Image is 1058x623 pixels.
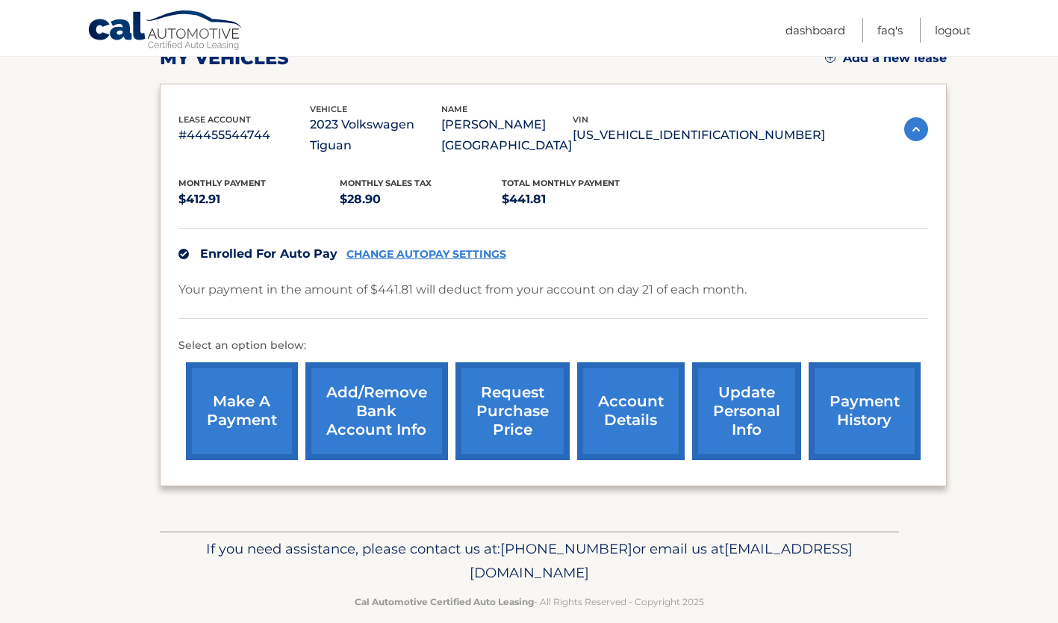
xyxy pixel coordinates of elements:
[692,362,801,460] a: update personal info
[178,178,266,188] span: Monthly Payment
[169,537,889,585] p: If you need assistance, please contact us at: or email us at
[441,114,573,156] p: [PERSON_NAME][GEOGRAPHIC_DATA]
[355,596,534,607] strong: Cal Automotive Certified Auto Leasing
[178,125,310,146] p: #44455544744
[877,18,903,43] a: FAQ's
[573,114,588,125] span: vin
[186,362,298,460] a: make a payment
[502,189,664,210] p: $441.81
[178,189,340,210] p: $412.91
[825,51,947,66] a: Add a new lease
[825,52,835,63] img: add.svg
[305,362,448,460] a: Add/Remove bank account info
[785,18,845,43] a: Dashboard
[87,10,244,53] a: Cal Automotive
[340,189,502,210] p: $28.90
[502,178,620,188] span: Total Monthly Payment
[500,540,632,557] span: [PHONE_NUMBER]
[160,47,289,69] h2: my vehicles
[455,362,570,460] a: request purchase price
[573,125,825,146] p: [US_VEHICLE_IDENTIFICATION_NUMBER]
[178,337,928,355] p: Select an option below:
[178,114,251,125] span: lease account
[904,117,928,141] img: accordion-active.svg
[340,178,432,188] span: Monthly sales Tax
[310,114,441,156] p: 2023 Volkswagen Tiguan
[809,362,921,460] a: payment history
[169,594,889,610] p: - All Rights Reserved - Copyright 2025
[200,247,337,261] span: Enrolled For Auto Pay
[310,104,347,114] span: vehicle
[346,248,506,261] a: CHANGE AUTOPAY SETTINGS
[178,249,189,259] img: check.svg
[441,104,467,114] span: name
[935,18,971,43] a: Logout
[178,279,747,300] p: Your payment in the amount of $441.81 will deduct from your account on day 21 of each month.
[577,362,685,460] a: account details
